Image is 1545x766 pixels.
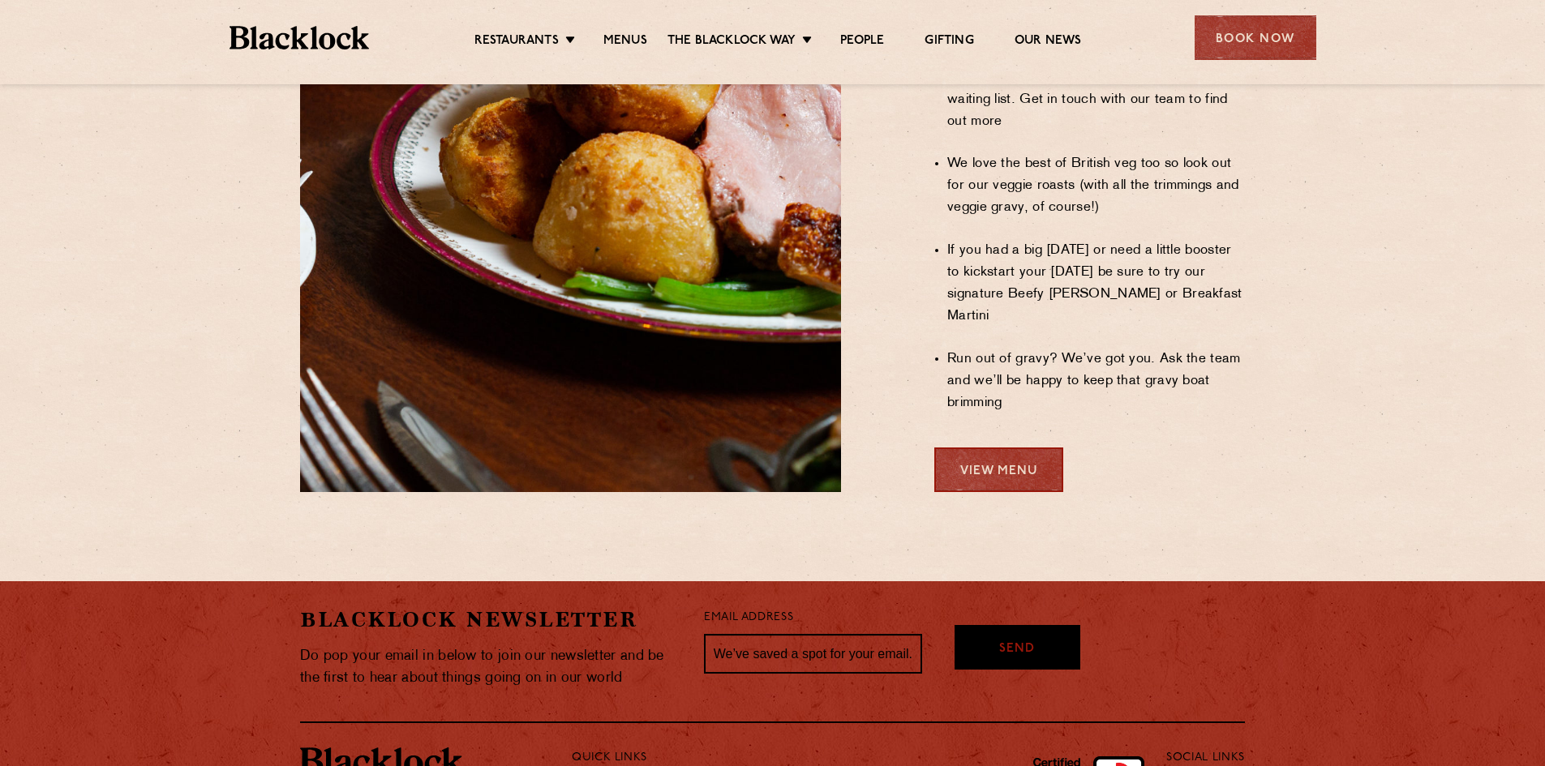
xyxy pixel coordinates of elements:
[999,640,1035,659] span: Send
[474,33,559,51] a: Restaurants
[947,45,1245,133] li: We get quite booked up in advance but we do keep back tables for walk-ins and operate a waiting l...
[947,349,1245,414] li: Run out of gravy? We’ve got you. Ask the team and we’ll be happy to keep that gravy boat brimming
[947,153,1245,219] li: We love the best of British veg too so look out for our veggie roasts (with all the trimmings and...
[230,26,370,49] img: BL_Textured_Logo-footer-cropped.svg
[704,634,922,674] input: We’ve saved a spot for your email...
[300,606,680,634] h2: Blacklock Newsletter
[300,645,680,689] p: Do pop your email in below to join our newsletter and be the first to hear about things going on ...
[704,609,793,627] label: Email Address
[925,33,973,51] a: Gifting
[1015,33,1082,51] a: Our News
[603,33,647,51] a: Menus
[1195,15,1316,60] div: Book Now
[840,33,884,51] a: People
[947,240,1245,327] li: If you had a big [DATE] or need a little booster to kickstart your [DATE] be sure to try our sign...
[667,33,796,51] a: The Blacklock Way
[934,447,1063,492] a: View Menu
